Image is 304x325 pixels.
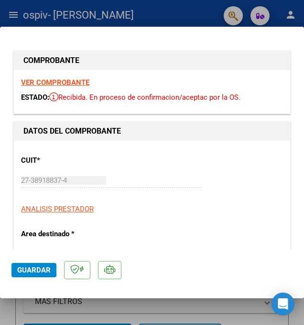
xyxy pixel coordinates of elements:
[23,126,121,136] strong: DATOS DEL COMPROBANTE
[21,93,49,102] span: ESTADO:
[21,229,99,240] p: Area destinado *
[49,93,240,102] span: Recibida. En proceso de confirmacion/aceptac por la OS.
[21,78,89,87] a: VER COMPROBANTE
[271,293,294,315] div: Open Intercom Messenger
[17,266,51,274] span: Guardar
[23,56,79,65] strong: COMPROBANTE
[21,155,99,166] p: CUIT
[11,263,56,277] button: Guardar
[21,205,94,213] span: ANALISIS PRESTADOR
